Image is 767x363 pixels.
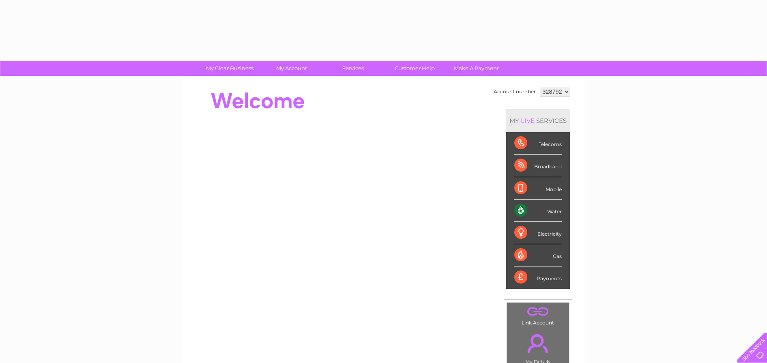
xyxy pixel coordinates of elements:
div: Gas [514,244,562,266]
td: Account number [492,85,538,99]
div: Mobile [514,177,562,200]
a: . [509,329,567,358]
a: My Clear Business [196,61,263,76]
div: Payments [514,266,562,288]
div: Telecoms [514,132,562,155]
td: Link Account [507,302,569,328]
a: Services [320,61,387,76]
a: My Account [258,61,325,76]
div: MY SERVICES [506,109,570,132]
div: LIVE [519,117,536,125]
a: . [509,305,567,319]
div: Water [514,200,562,222]
div: Electricity [514,222,562,244]
a: Make A Payment [443,61,510,76]
div: Broadband [514,155,562,177]
a: Customer Help [381,61,448,76]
